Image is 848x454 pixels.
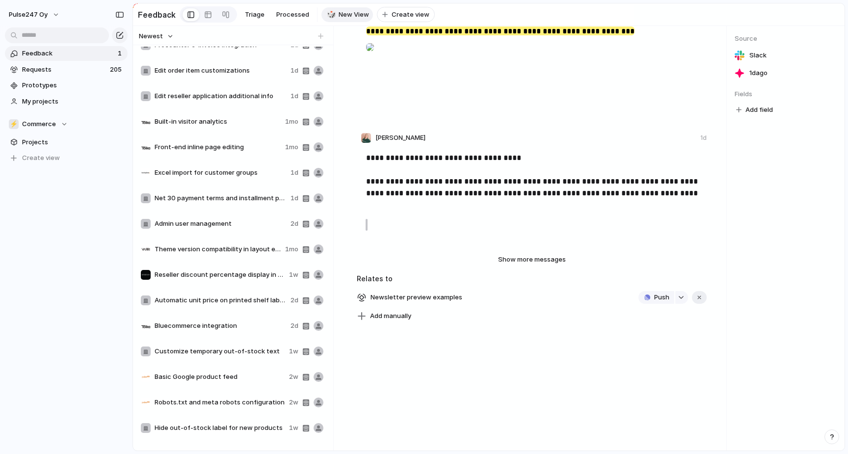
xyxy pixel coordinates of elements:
[291,168,298,178] span: 1d
[291,295,298,305] span: 2d
[155,91,287,101] span: Edit reseller application additional info
[285,142,298,152] span: 1mo
[155,321,287,331] span: Bluecommerce integration
[155,423,285,433] span: Hide out-of-stock label for new products
[289,372,298,382] span: 2w
[700,134,707,142] div: 1d
[137,30,175,43] button: Newest
[735,34,837,44] span: Source
[291,66,298,76] span: 1d
[392,10,429,20] span: Create view
[22,137,124,147] span: Projects
[5,62,128,77] a: Requests205
[375,133,425,143] span: [PERSON_NAME]
[5,135,128,150] a: Projects
[368,291,465,304] span: Newsletter preview examples
[9,10,48,20] span: Pulse247 Oy
[377,7,435,23] button: Create view
[745,105,773,115] span: Add field
[749,51,767,60] span: Slack
[285,117,298,127] span: 1mo
[155,270,285,280] span: Reseller discount percentage display in B2B theme
[735,89,837,99] span: Fields
[155,193,287,203] span: Net 30 payment terms and installment payments
[155,244,281,254] span: Theme version compatibility in layout editor
[291,219,298,229] span: 2d
[5,117,128,132] button: ⚡Commerce
[473,253,591,266] button: Show more messages
[22,80,124,90] span: Prototypes
[138,9,176,21] h2: Feedback
[155,372,285,382] span: Basic Google product feed
[22,119,56,129] span: Commerce
[289,423,298,433] span: 1w
[289,270,298,280] span: 1w
[5,46,128,61] a: Feedback1
[327,9,334,20] div: 🎲
[155,168,287,178] span: Excel import for customer groups
[735,104,774,116] button: Add field
[155,40,287,50] span: Procountor e-invoice integration
[289,347,298,356] span: 1w
[155,398,285,407] span: Robots.txt and meta robots configuration
[155,219,287,229] span: Admin user management
[5,94,128,109] a: My projects
[370,311,411,321] span: Add manually
[289,398,298,407] span: 2w
[22,49,115,58] span: Feedback
[22,65,107,75] span: Requests
[285,244,298,254] span: 1mo
[498,255,566,265] span: Show more messages
[353,309,415,323] button: Add manually
[339,10,369,20] span: New View
[110,65,124,75] span: 205
[5,151,128,165] button: Create view
[276,10,309,20] span: Processed
[155,66,287,76] span: Edit order item customizations
[749,68,768,78] span: 1d ago
[139,31,163,41] span: Newest
[321,7,373,22] a: 🎲New View
[9,119,19,129] div: ⚡
[735,49,837,62] a: Slack
[272,7,313,22] a: Processed
[155,295,287,305] span: Automatic unit price on printed shelf labels
[291,91,298,101] span: 1d
[155,142,281,152] span: Front-end inline page editing
[291,321,298,331] span: 2d
[325,10,335,20] button: 🎲
[357,273,707,284] h3: Relates to
[22,153,60,163] span: Create view
[4,7,65,23] button: Pulse247 Oy
[155,117,281,127] span: Built-in visitor analytics
[291,40,298,50] span: 1d
[241,7,268,22] a: Triage
[638,291,674,304] button: Push
[5,78,128,93] a: Prototypes
[291,193,298,203] span: 1d
[155,347,285,356] span: Customize temporary out-of-stock text
[245,10,265,20] span: Triage
[22,97,124,107] span: My projects
[118,49,124,58] span: 1
[654,293,669,302] span: Push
